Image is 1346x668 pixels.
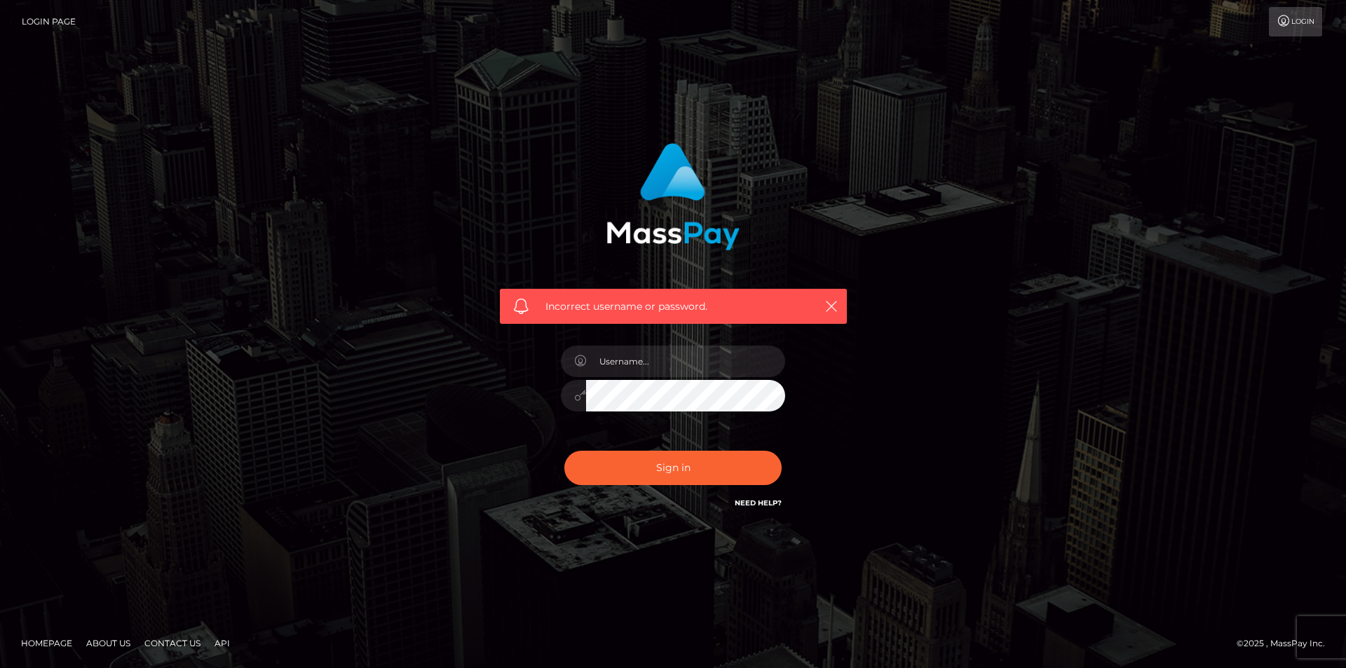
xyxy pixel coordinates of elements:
[209,632,236,654] a: API
[22,7,76,36] a: Login Page
[586,346,785,377] input: Username...
[606,143,740,250] img: MassPay Login
[81,632,136,654] a: About Us
[1237,636,1335,651] div: © 2025 , MassPay Inc.
[1269,7,1322,36] a: Login
[15,632,78,654] a: Homepage
[139,632,206,654] a: Contact Us
[545,299,801,314] span: Incorrect username or password.
[564,451,782,485] button: Sign in
[735,498,782,507] a: Need Help?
